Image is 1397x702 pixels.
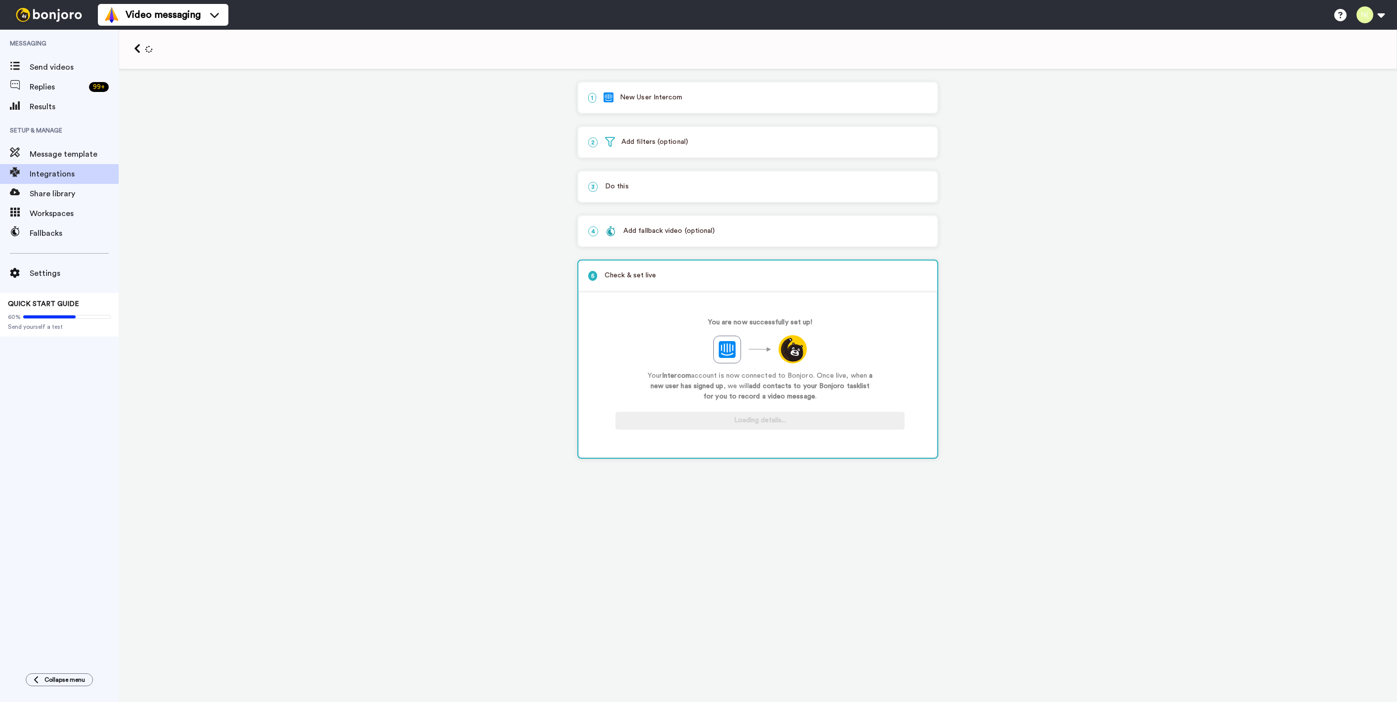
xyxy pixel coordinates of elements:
[30,227,119,239] span: Fallbacks
[89,82,109,92] div: 99 +
[30,61,119,73] span: Send videos
[577,126,938,158] div: 2Add filters (optional)
[615,412,905,430] button: Loading details...
[588,92,927,103] p: New User Intercom
[588,182,598,192] span: 3
[44,676,85,684] span: Collapse menu
[30,267,119,279] span: Settings
[8,313,21,321] span: 60%
[604,92,613,102] img: logo_intercom.svg
[30,148,119,160] span: Message template
[26,673,93,686] button: Collapse menu
[662,372,691,379] strong: Intercom
[588,271,597,281] span: 5
[30,188,119,200] span: Share library
[8,301,79,307] span: QUICK START GUIDE
[30,101,119,113] span: Results
[748,347,771,352] img: ArrowLong.svg
[577,82,938,114] div: 1New User Intercom
[588,226,598,236] span: 4
[8,323,111,331] span: Send yourself a test
[104,7,120,23] img: vm-color.svg
[126,8,201,22] span: Video messaging
[577,215,938,247] div: 4Add fallback video (optional)
[588,93,596,103] span: 1
[719,341,736,358] img: logo_intercom.svg
[30,81,85,93] span: Replies
[703,383,870,400] strong: add contacts to your Bonjoro tasklist for you to record a video message
[30,208,119,219] span: Workspaces
[588,137,598,147] span: 2
[588,181,927,192] p: Do this
[30,168,119,180] span: Integrations
[577,171,938,203] div: 3Do this
[588,137,927,147] p: Add filters (optional)
[647,371,874,402] p: Your account is now connected to Bonjoro. Once live, when , we will .
[588,270,927,281] p: Check & set live
[12,8,86,22] img: bj-logo-header-white.svg
[779,335,807,363] img: logo_round_yellow.svg
[606,226,715,236] div: Add fallback video (optional)
[605,137,615,147] img: filter.svg
[708,317,813,328] p: You are now successfully set up!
